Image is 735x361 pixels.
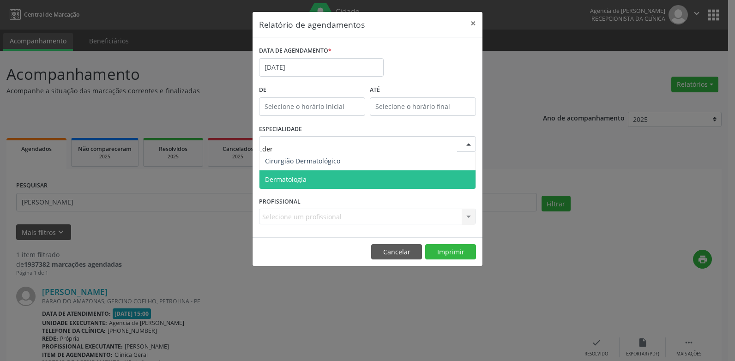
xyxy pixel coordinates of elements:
[259,97,365,116] input: Selecione o horário inicial
[259,44,331,58] label: DATA DE AGENDAMENTO
[371,244,422,260] button: Cancelar
[464,12,482,35] button: Close
[370,83,476,97] label: ATÉ
[265,156,340,165] span: Cirurgião Dermatológico
[259,83,365,97] label: De
[370,97,476,116] input: Selecione o horário final
[259,18,365,30] h5: Relatório de agendamentos
[262,139,457,158] input: Seleciona uma especialidade
[259,122,302,137] label: ESPECIALIDADE
[265,175,307,184] span: Dermatologia
[259,194,301,209] label: PROFISSIONAL
[259,58,384,77] input: Selecione uma data ou intervalo
[425,244,476,260] button: Imprimir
